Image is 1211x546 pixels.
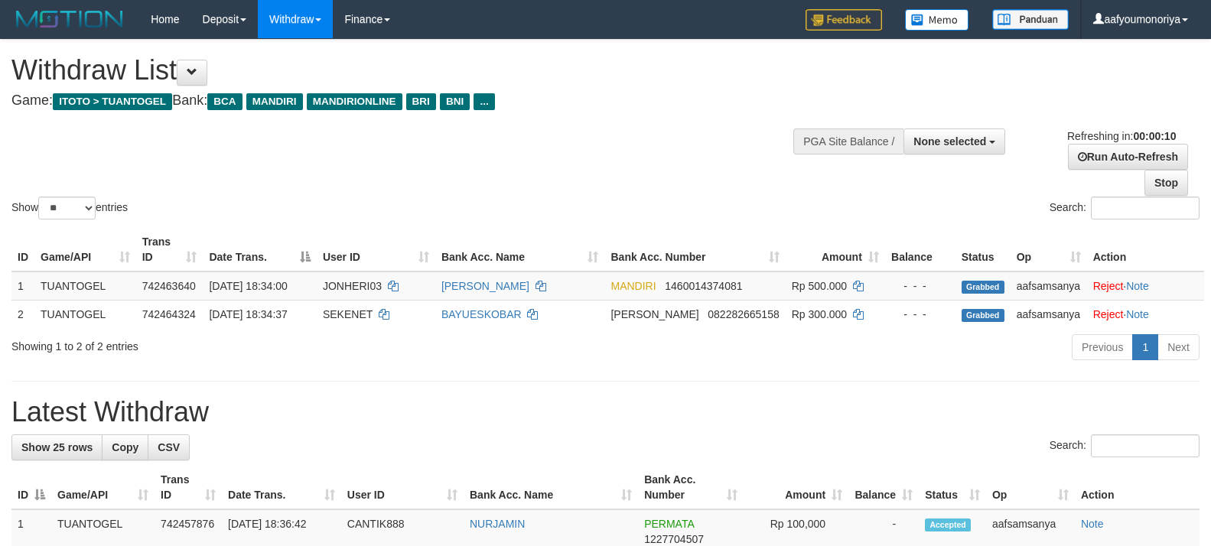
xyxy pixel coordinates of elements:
[644,533,704,545] span: Copy 1227704507 to clipboard
[638,466,744,509] th: Bank Acc. Number: activate to sort column ascending
[209,280,287,292] span: [DATE] 18:34:00
[323,308,373,320] span: SEKENET
[474,93,494,110] span: ...
[1072,334,1133,360] a: Previous
[1011,300,1087,328] td: aafsamsanya
[11,397,1200,427] h1: Latest Withdraw
[1011,271,1087,301] td: aafsamsanya
[1126,308,1149,320] a: Note
[222,466,341,509] th: Date Trans.: activate to sort column ascending
[142,280,196,292] span: 742463640
[1132,334,1158,360] a: 1
[793,128,903,154] div: PGA Site Balance /
[786,228,885,271] th: Amount: activate to sort column ascending
[792,280,847,292] span: Rp 500.000
[142,308,196,320] span: 742464324
[112,441,138,453] span: Copy
[155,466,222,509] th: Trans ID: activate to sort column ascending
[962,309,1004,322] span: Grabbed
[1075,466,1200,509] th: Action
[11,8,128,31] img: MOTION_logo.png
[891,278,949,294] div: - - -
[708,308,779,320] span: Copy 082282665158 to clipboard
[34,271,136,301] td: TUANTOGEL
[440,93,470,110] span: BNI
[11,93,792,109] h4: Game: Bank:
[925,518,971,531] span: Accepted
[464,466,638,509] th: Bank Acc. Name: activate to sort column ascending
[38,197,96,219] select: Showentries
[11,55,792,86] h1: Withdraw List
[11,333,493,354] div: Showing 1 to 2 of 2 entries
[307,93,402,110] span: MANDIRIONLINE
[441,308,522,320] a: BAYUESKOBAR
[1093,308,1124,320] a: Reject
[744,466,848,509] th: Amount: activate to sort column ascending
[792,308,847,320] span: Rp 300.000
[1144,170,1188,196] a: Stop
[665,280,742,292] span: Copy 1460014374081 to clipboard
[34,300,136,328] td: TUANTOGEL
[323,280,382,292] span: JONHERI03
[610,280,656,292] span: MANDIRI
[962,281,1004,294] span: Grabbed
[885,228,955,271] th: Balance
[136,228,203,271] th: Trans ID: activate to sort column ascending
[891,307,949,322] div: - - -
[1133,130,1176,142] strong: 00:00:10
[1081,518,1104,530] a: Note
[604,228,785,271] th: Bank Acc. Number: activate to sort column ascending
[1050,197,1200,219] label: Search:
[806,9,882,31] img: Feedback.jpg
[1087,228,1204,271] th: Action
[1091,434,1200,457] input: Search:
[1093,280,1124,292] a: Reject
[207,93,242,110] span: BCA
[1087,271,1204,301] td: ·
[913,135,986,148] span: None selected
[919,466,986,509] th: Status: activate to sort column ascending
[470,518,525,530] a: NURJAMIN
[158,441,180,453] span: CSV
[903,128,1005,154] button: None selected
[1157,334,1200,360] a: Next
[1011,228,1087,271] th: Op: activate to sort column ascending
[441,280,529,292] a: [PERSON_NAME]
[986,466,1075,509] th: Op: activate to sort column ascending
[644,518,694,530] span: PERMATA
[34,228,136,271] th: Game/API: activate to sort column ascending
[11,434,103,460] a: Show 25 rows
[1068,144,1188,170] a: Run Auto-Refresh
[203,228,317,271] th: Date Trans.: activate to sort column descending
[11,300,34,328] td: 2
[246,93,303,110] span: MANDIRI
[317,228,435,271] th: User ID: activate to sort column ascending
[148,434,190,460] a: CSV
[53,93,172,110] span: ITOTO > TUANTOGEL
[905,9,969,31] img: Button%20Memo.svg
[435,228,605,271] th: Bank Acc. Name: activate to sort column ascending
[11,466,51,509] th: ID: activate to sort column descending
[1050,434,1200,457] label: Search:
[992,9,1069,30] img: panduan.png
[955,228,1011,271] th: Status
[1067,130,1176,142] span: Refreshing in:
[11,271,34,301] td: 1
[610,308,698,320] span: [PERSON_NAME]
[209,308,287,320] span: [DATE] 18:34:37
[11,228,34,271] th: ID
[848,466,919,509] th: Balance: activate to sort column ascending
[51,466,155,509] th: Game/API: activate to sort column ascending
[341,466,464,509] th: User ID: activate to sort column ascending
[1126,280,1149,292] a: Note
[1091,197,1200,219] input: Search:
[21,441,93,453] span: Show 25 rows
[406,93,436,110] span: BRI
[11,197,128,219] label: Show entries
[1087,300,1204,328] td: ·
[102,434,148,460] a: Copy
